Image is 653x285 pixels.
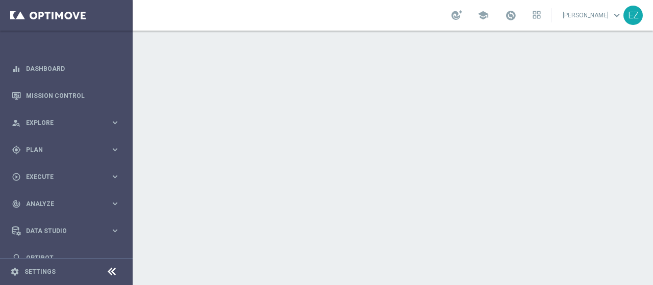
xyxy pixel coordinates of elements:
[11,146,120,154] button: gps_fixed Plan keyboard_arrow_right
[12,55,120,82] div: Dashboard
[11,227,120,235] button: Data Studio keyboard_arrow_right
[623,6,643,25] div: EZ
[12,199,110,209] div: Analyze
[26,244,120,271] a: Optibot
[26,147,110,153] span: Plan
[12,199,21,209] i: track_changes
[611,10,622,21] span: keyboard_arrow_down
[26,120,110,126] span: Explore
[12,118,21,127] i: person_search
[26,201,110,207] span: Analyze
[11,254,120,262] button: lightbulb Optibot
[110,199,120,209] i: keyboard_arrow_right
[12,226,110,236] div: Data Studio
[110,172,120,182] i: keyboard_arrow_right
[12,82,120,109] div: Mission Control
[24,269,56,275] a: Settings
[12,244,120,271] div: Optibot
[26,228,110,234] span: Data Studio
[12,64,21,73] i: equalizer
[11,119,120,127] button: person_search Explore keyboard_arrow_right
[26,82,120,109] a: Mission Control
[11,92,120,100] button: Mission Control
[26,174,110,180] span: Execute
[12,145,110,154] div: Plan
[12,118,110,127] div: Explore
[11,200,120,208] button: track_changes Analyze keyboard_arrow_right
[12,145,21,154] i: gps_fixed
[478,10,489,21] span: school
[10,267,19,276] i: settings
[562,8,623,23] a: [PERSON_NAME]keyboard_arrow_down
[11,65,120,73] button: equalizer Dashboard
[110,226,120,236] i: keyboard_arrow_right
[12,253,21,263] i: lightbulb
[12,172,110,182] div: Execute
[26,55,120,82] a: Dashboard
[110,118,120,127] i: keyboard_arrow_right
[11,173,120,181] button: play_circle_outline Execute keyboard_arrow_right
[12,172,21,182] i: play_circle_outline
[110,145,120,154] i: keyboard_arrow_right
